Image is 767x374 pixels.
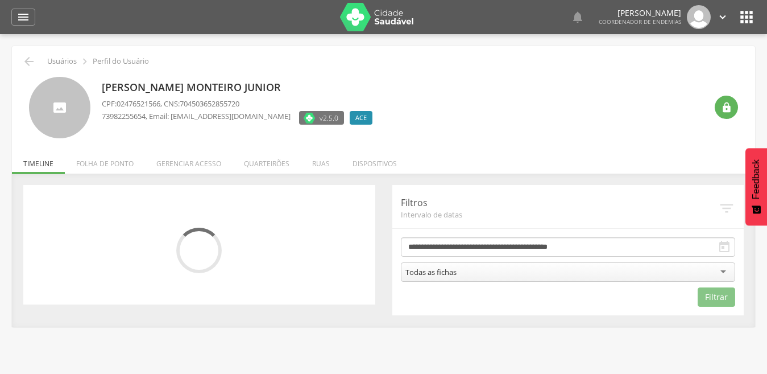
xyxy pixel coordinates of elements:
[117,98,160,109] span: 02476521566
[102,111,146,121] span: 73982255654
[355,113,367,122] span: ACE
[571,10,584,24] i: 
[401,209,719,220] span: Intervalo de datas
[599,18,681,26] span: Coordenador de Endemias
[102,98,378,109] p: CPF: , CNS:
[47,57,77,66] p: Usuários
[715,96,738,119] div: Resetar senha
[599,9,681,17] p: [PERSON_NAME]
[698,287,735,307] button: Filtrar
[751,159,761,199] span: Feedback
[102,80,378,95] p: [PERSON_NAME] Monteiro Junior
[718,200,735,217] i: 
[16,10,30,24] i: 
[233,147,301,174] li: Quarteirões
[571,5,584,29] a: 
[22,55,36,68] i: Voltar
[737,8,756,26] i: 
[102,111,291,122] p: , Email: [EMAIL_ADDRESS][DOMAIN_NAME]
[93,57,149,66] p: Perfil do Usuário
[718,240,731,254] i: 
[180,98,239,109] span: 704503652855720
[65,147,145,174] li: Folha de ponto
[78,55,91,68] i: 
[716,11,729,23] i: 
[716,5,729,29] a: 
[301,147,341,174] li: Ruas
[401,196,719,209] p: Filtros
[299,111,344,125] label: Versão do aplicativo
[145,147,233,174] li: Gerenciar acesso
[745,148,767,225] button: Feedback - Mostrar pesquisa
[11,9,35,26] a: 
[721,102,732,113] i: 
[341,147,408,174] li: Dispositivos
[320,112,338,124] span: v2.5.0
[405,267,457,277] div: Todas as fichas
